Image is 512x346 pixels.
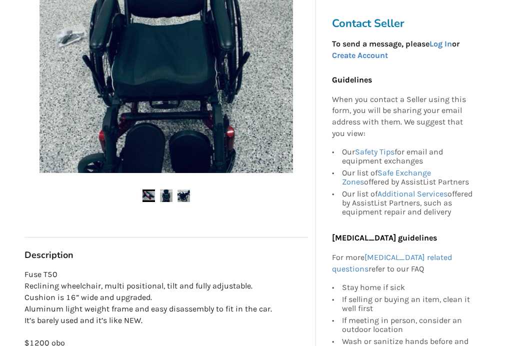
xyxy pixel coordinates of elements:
[332,252,475,275] p: For more refer to our FAQ
[429,39,452,48] a: Log In
[160,189,172,202] img: wheelchair -wheelchair-mobility-delta-assistlist-listing
[342,147,475,167] div: Our for email and equipment exchanges
[332,50,388,60] a: Create Account
[377,189,447,198] a: Additional Services
[342,168,431,186] a: Safe Exchange Zones
[332,252,452,273] a: [MEDICAL_DATA] related questions
[342,167,475,188] div: Our list of offered by AssistList Partners
[342,188,475,216] div: Our list of offered by AssistList Partners, such as equipment repair and delivery
[332,233,437,242] b: [MEDICAL_DATA] guidelines
[177,189,190,202] img: wheelchair -wheelchair-mobility-delta-assistlist-listing
[24,249,308,261] h3: Description
[355,147,394,156] a: Safety Tips
[342,283,475,293] div: Stay home if sick
[332,39,459,60] strong: To send a message, please or
[332,75,372,84] b: Guidelines
[332,94,475,139] p: When you contact a Seller using this form, you will be sharing your email address with them. We s...
[342,314,475,335] div: If meeting in person, consider an outdoor location
[142,189,155,202] img: wheelchair -wheelchair-mobility-delta-assistlist-listing
[332,16,480,30] h3: Contact Seller
[342,293,475,314] div: If selling or buying an item, clean it well first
